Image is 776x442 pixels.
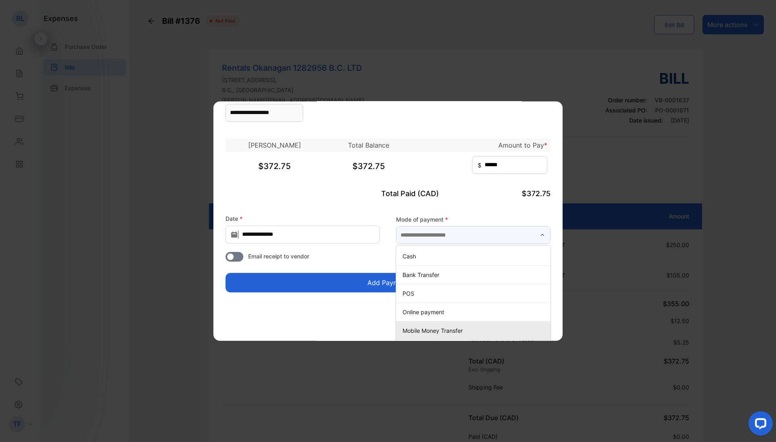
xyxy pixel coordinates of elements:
p: Amount to Pay [414,140,547,150]
p: Total Paid (CAD) [334,188,442,199]
p: Cash [403,252,547,260]
button: Add Payment [226,273,550,292]
p: POS [403,289,547,298]
p: Bank Transfer [403,271,547,279]
span: Email receipt to vendor [248,252,309,260]
span: $372.75 [258,161,291,171]
label: Mode of payment [396,215,550,223]
p: Mobile Money Transfer [403,326,547,335]
p: Total Balance [330,140,407,150]
p: Online payment [403,308,547,316]
span: $372.75 [352,161,385,171]
label: Date [226,214,380,222]
span: $ [478,161,481,169]
span: $372.75 [522,189,550,197]
iframe: LiveChat chat widget [742,408,776,442]
p: [PERSON_NAME] [226,140,323,150]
